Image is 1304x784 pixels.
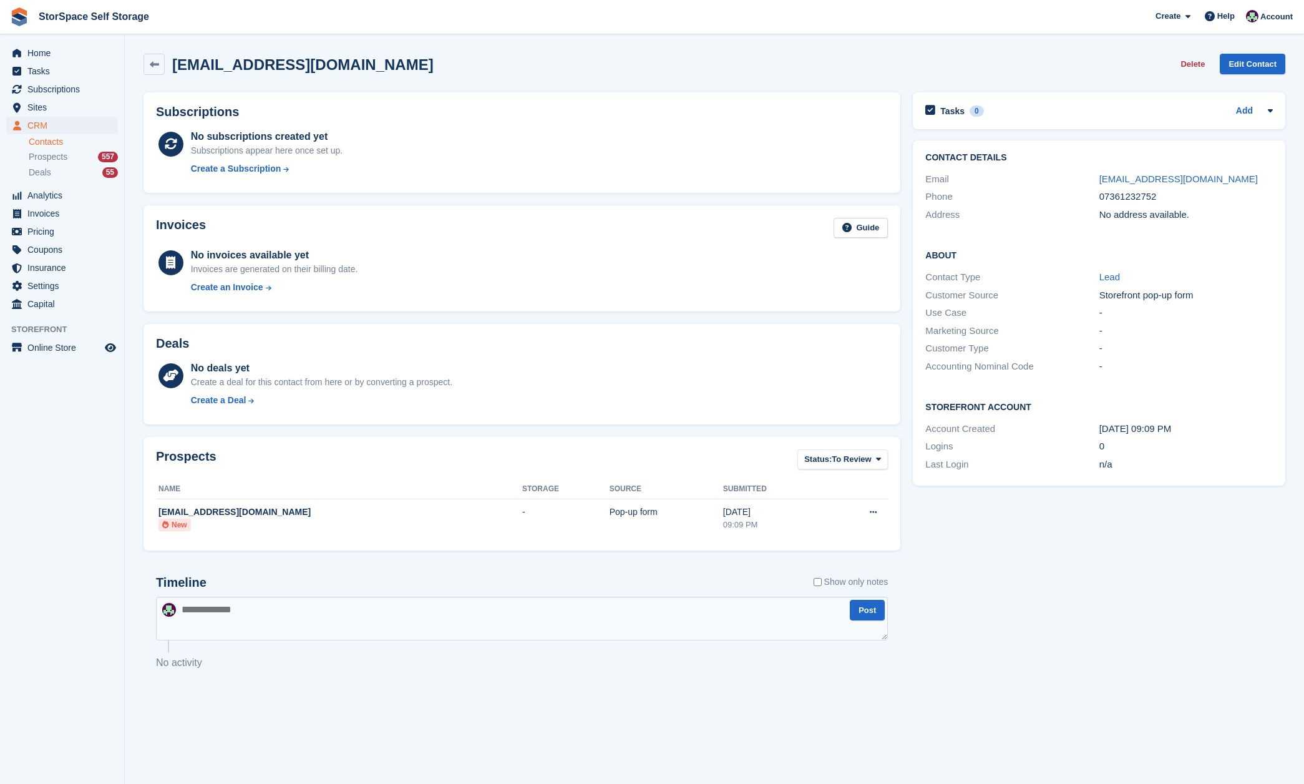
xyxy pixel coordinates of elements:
[6,241,118,258] a: menu
[156,105,888,119] h2: Subscriptions
[723,506,826,519] div: [DATE]
[1099,324,1273,338] div: -
[27,259,102,277] span: Insurance
[1236,104,1253,119] a: Add
[522,499,610,538] td: -
[610,506,723,519] div: Pop-up form
[925,153,1273,163] h2: Contact Details
[27,223,102,240] span: Pricing
[172,56,434,73] h2: [EMAIL_ADDRESS][DOMAIN_NAME]
[29,150,118,164] a: Prospects 557
[1220,54,1285,74] a: Edit Contact
[191,281,358,294] a: Create an Invoice
[29,136,118,148] a: Contacts
[27,339,102,356] span: Online Store
[6,62,118,80] a: menu
[11,323,124,336] span: Storefront
[925,341,1099,356] div: Customer Type
[723,479,826,499] th: Submitted
[29,151,67,163] span: Prospects
[156,218,206,238] h2: Invoices
[162,603,176,617] img: Ross Hadlington
[29,167,51,179] span: Deals
[850,600,885,620] button: Post
[6,205,118,222] a: menu
[814,576,888,589] label: Show only notes
[29,166,118,179] a: Deals 55
[925,422,1099,436] div: Account Created
[191,129,343,144] div: No subscriptions created yet
[522,479,610,499] th: Storage
[191,394,452,407] a: Create a Deal
[1175,54,1210,74] button: Delete
[10,7,29,26] img: stora-icon-8386f47178a22dfd0bd8f6a31ec36ba5ce8667c1dd55bd0f319d3a0aa187defe.svg
[191,281,263,294] div: Create an Invoice
[834,218,888,238] a: Guide
[27,295,102,313] span: Capital
[191,394,246,407] div: Create a Deal
[191,361,452,376] div: No deals yet
[6,117,118,134] a: menu
[6,223,118,240] a: menu
[158,506,522,519] div: [EMAIL_ADDRESS][DOMAIN_NAME]
[158,519,191,531] li: New
[27,62,102,80] span: Tasks
[925,248,1273,261] h2: About
[925,439,1099,454] div: Logins
[1246,10,1258,22] img: Ross Hadlington
[1099,458,1273,472] div: n/a
[1099,174,1258,184] a: [EMAIL_ADDRESS][DOMAIN_NAME]
[27,205,102,222] span: Invoices
[925,172,1099,187] div: Email
[1099,306,1273,320] div: -
[1099,341,1273,356] div: -
[103,340,118,355] a: Preview store
[1099,272,1120,282] a: Lead
[1156,10,1180,22] span: Create
[925,360,1099,374] div: Accounting Nominal Code
[1099,208,1273,222] div: No address available.
[6,277,118,295] a: menu
[6,44,118,62] a: menu
[925,306,1099,320] div: Use Case
[102,167,118,178] div: 55
[925,190,1099,204] div: Phone
[191,248,358,263] div: No invoices available yet
[27,99,102,116] span: Sites
[191,162,343,175] a: Create a Subscription
[797,449,888,470] button: Status: To Review
[6,187,118,204] a: menu
[6,339,118,356] a: menu
[925,400,1273,413] h2: Storefront Account
[6,295,118,313] a: menu
[6,81,118,98] a: menu
[1260,11,1293,23] span: Account
[191,144,343,157] div: Subscriptions appear here once set up.
[156,479,522,499] th: Name
[27,81,102,98] span: Subscriptions
[191,263,358,276] div: Invoices are generated on their billing date.
[925,458,1099,472] div: Last Login
[610,479,723,499] th: Source
[1099,288,1273,303] div: Storefront pop-up form
[98,152,118,162] div: 557
[832,453,871,466] span: To Review
[970,105,984,117] div: 0
[1099,422,1273,436] div: [DATE] 09:09 PM
[27,117,102,134] span: CRM
[191,376,452,389] div: Create a deal for this contact from here or by converting a prospect.
[27,277,102,295] span: Settings
[34,6,154,27] a: StorSpace Self Storage
[27,44,102,62] span: Home
[925,208,1099,222] div: Address
[925,324,1099,338] div: Marketing Source
[804,453,832,466] span: Status:
[1099,439,1273,454] div: 0
[940,105,965,117] h2: Tasks
[6,259,118,277] a: menu
[6,99,118,116] a: menu
[814,576,822,589] input: Show only notes
[27,241,102,258] span: Coupons
[1099,360,1273,374] div: -
[27,187,102,204] span: Analytics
